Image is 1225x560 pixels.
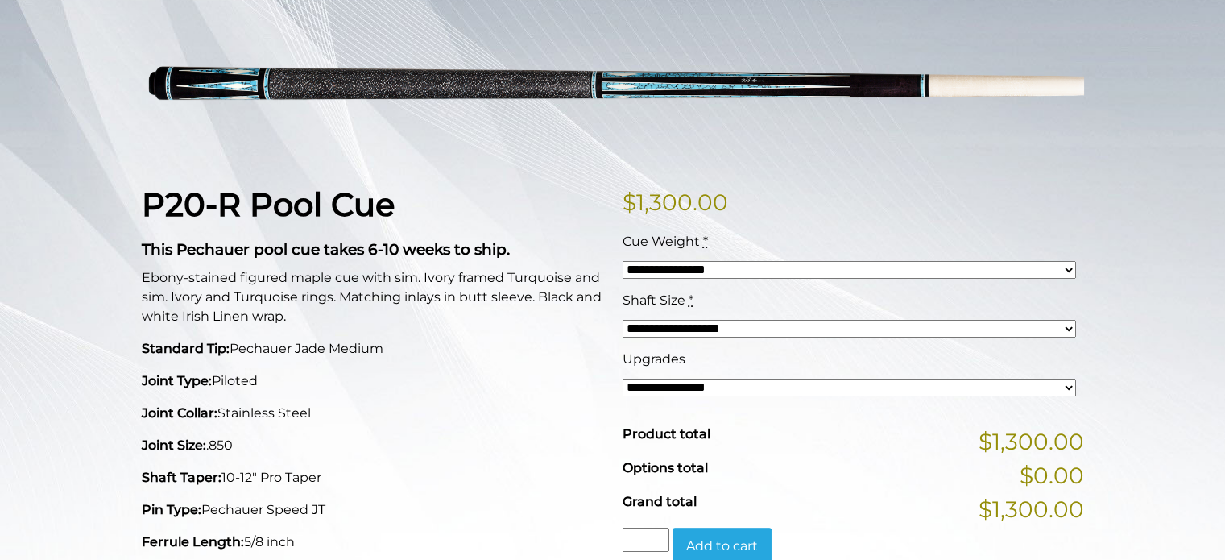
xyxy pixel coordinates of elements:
strong: Joint Size: [142,438,206,453]
strong: Shaft Taper: [142,470,221,485]
span: Product total [623,426,710,442]
img: p20-R.png [142,3,1084,160]
span: Grand total [623,494,697,509]
p: Piloted [142,371,603,391]
p: .850 [142,436,603,455]
span: Upgrades [623,351,685,367]
strong: Joint Type: [142,373,212,388]
p: 5/8 inch [142,533,603,552]
strong: This Pechauer pool cue takes 6-10 weeks to ship. [142,240,510,259]
strong: P20-R Pool Cue [142,185,395,224]
span: Shaft Size [623,292,685,308]
p: Stainless Steel [142,404,603,423]
abbr: required [689,292,693,308]
strong: Standard Tip: [142,341,230,356]
bdi: 1,300.00 [623,189,728,216]
span: Cue Weight [623,234,700,249]
p: Pechauer Speed JT [142,500,603,520]
abbr: required [703,234,708,249]
p: Ebony-stained figured maple cue with sim. Ivory framed Turquoise and sim. Ivory and Turquoise rin... [142,268,603,326]
strong: Ferrule Length: [142,534,244,550]
span: $1,300.00 [979,492,1084,526]
span: $1,300.00 [979,425,1084,458]
input: Product quantity [623,528,669,552]
p: 10-12" Pro Taper [142,468,603,487]
span: $0.00 [1020,458,1084,492]
span: Options total [623,460,708,475]
strong: Joint Collar: [142,405,217,421]
strong: Pin Type: [142,502,201,517]
p: Pechauer Jade Medium [142,339,603,359]
span: $ [623,189,636,216]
